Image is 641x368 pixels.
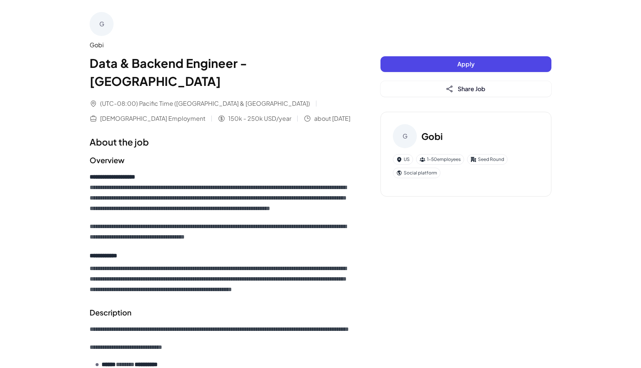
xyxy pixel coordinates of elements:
[90,54,350,90] h1: Data & Backend Engineer - [GEOGRAPHIC_DATA]
[393,154,413,165] div: US
[458,85,485,93] span: Share Job
[100,99,310,108] span: (UTC-08:00) Pacific Time ([GEOGRAPHIC_DATA] & [GEOGRAPHIC_DATA])
[416,154,464,165] div: 1-50 employees
[393,168,440,178] div: Social platform
[228,114,291,123] span: 150k - 250k USD/year
[393,124,417,148] div: G
[90,41,350,50] div: Gobi
[314,114,350,123] span: about [DATE]
[380,81,551,97] button: Share Job
[380,56,551,72] button: Apply
[421,129,443,143] h3: Gobi
[467,154,508,165] div: Seed Round
[90,155,350,166] h2: Overview
[90,135,350,149] h1: About the job
[90,12,114,36] div: G
[457,60,475,68] span: Apply
[90,307,350,318] h2: Description
[100,114,205,123] span: [DEMOGRAPHIC_DATA] Employment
